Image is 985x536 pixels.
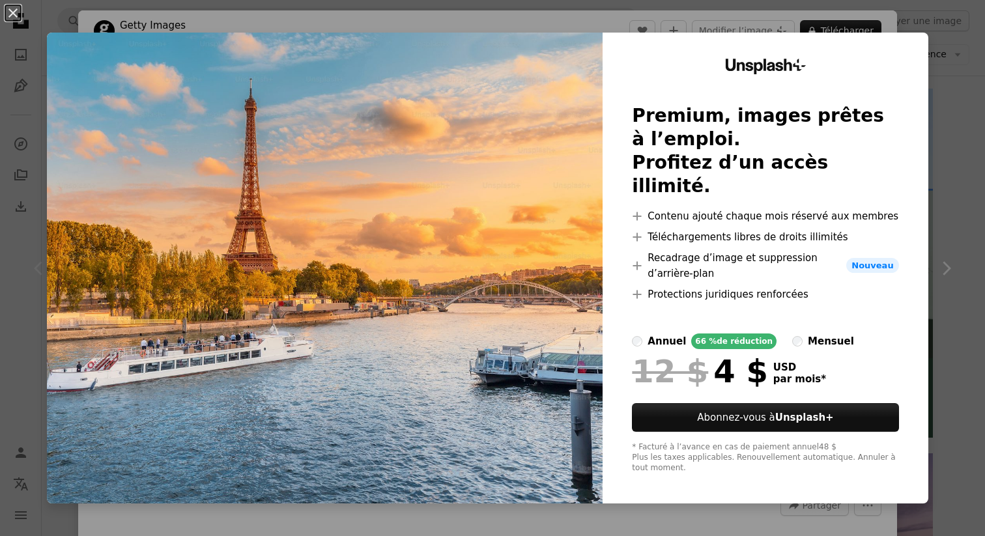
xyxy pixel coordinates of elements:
input: mensuel [792,336,803,346]
div: 4 $ [632,354,767,388]
div: annuel [648,333,686,349]
span: Nouveau [846,258,898,274]
li: Protections juridiques renforcées [632,287,898,302]
button: Abonnez-vous àUnsplash+ [632,403,898,432]
span: par mois * [773,373,826,385]
div: mensuel [808,333,854,349]
strong: Unsplash+ [775,412,834,423]
li: Contenu ajouté chaque mois réservé aux membres [632,208,898,224]
li: Recadrage d’image et suppression d’arrière-plan [632,250,898,281]
div: * Facturé à l’avance en cas de paiement annuel 48 $ Plus les taxes applicables. Renouvellement au... [632,442,898,473]
input: annuel66 %de réduction [632,336,642,346]
div: 66 % de réduction [691,333,777,349]
li: Téléchargements libres de droits illimités [632,229,898,245]
h2: Premium, images prêtes à l’emploi. Profitez d’un accès illimité. [632,104,898,198]
span: 12 $ [632,354,708,388]
span: USD [773,361,826,373]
